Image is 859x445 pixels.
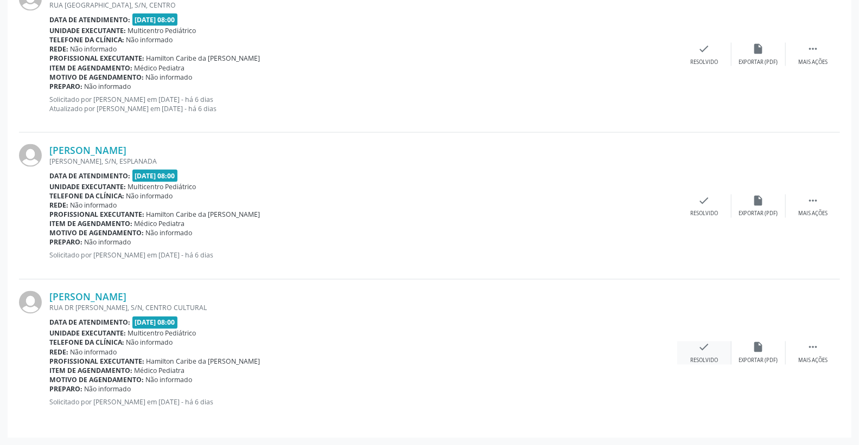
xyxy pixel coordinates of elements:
div: RUA DR [PERSON_NAME], S/N, CENTRO CULTURAL [49,304,677,313]
b: Data de atendimento: [49,318,130,327]
span: [DATE] 08:00 [132,14,178,26]
b: Motivo de agendamento: [49,229,144,238]
div: [PERSON_NAME], S/N, ESPLANADA [49,157,677,166]
span: Não informado [126,338,173,347]
div: Exportar (PDF) [739,59,778,66]
b: Preparo: [49,238,82,247]
b: Profissional executante: [49,357,144,366]
span: Não informado [126,191,173,201]
div: Exportar (PDF) [739,210,778,218]
span: Médico Pediatra [135,63,185,73]
span: Multicentro Pediátrico [128,329,196,338]
p: Solicitado por [PERSON_NAME] em [DATE] - há 6 dias [49,251,677,260]
span: Não informado [85,82,131,91]
b: Profissional executante: [49,210,144,220]
img: img [19,291,42,314]
i: check [698,43,710,55]
span: Médico Pediatra [135,366,185,376]
b: Unidade executante: [49,182,126,191]
b: Preparo: [49,385,82,394]
i:  [807,43,819,55]
a: [PERSON_NAME] [49,144,126,156]
span: Não informado [71,201,117,210]
div: Exportar (PDF) [739,357,778,365]
span: Não informado [126,35,173,44]
b: Item de agendamento: [49,63,132,73]
img: img [19,144,42,167]
div: Mais ações [798,357,828,365]
b: Telefone da clínica: [49,338,124,347]
b: Telefone da clínica: [49,191,124,201]
b: Item de agendamento: [49,366,132,376]
i: insert_drive_file [753,195,765,207]
span: Não informado [146,376,193,385]
i: insert_drive_file [753,341,765,353]
b: Unidade executante: [49,26,126,35]
b: Data de atendimento: [49,171,130,180]
b: Data de atendimento: [49,15,130,24]
span: Não informado [146,229,193,238]
i: check [698,341,710,353]
span: Não informado [71,348,117,357]
span: Não informado [85,385,131,394]
a: [PERSON_NAME] [49,291,126,303]
span: Médico Pediatra [135,220,185,229]
span: Hamilton Caribe da [PERSON_NAME] [147,54,260,63]
span: Não informado [146,73,193,82]
b: Motivo de agendamento: [49,376,144,385]
span: Hamilton Caribe da [PERSON_NAME] [147,357,260,366]
span: Multicentro Pediátrico [128,26,196,35]
span: Multicentro Pediátrico [128,182,196,191]
div: Resolvido [690,59,718,66]
span: Não informado [85,238,131,247]
b: Rede: [49,44,68,54]
span: [DATE] 08:00 [132,170,178,182]
span: [DATE] 08:00 [132,317,178,329]
i:  [807,341,819,353]
b: Rede: [49,201,68,210]
span: Hamilton Caribe da [PERSON_NAME] [147,210,260,220]
b: Profissional executante: [49,54,144,63]
div: Mais ações [798,210,828,218]
i: check [698,195,710,207]
b: Preparo: [49,82,82,91]
div: RUA [GEOGRAPHIC_DATA], S/N, CENTRO [49,1,677,10]
div: Resolvido [690,357,718,365]
b: Rede: [49,348,68,357]
p: Solicitado por [PERSON_NAME] em [DATE] - há 6 dias [49,398,677,407]
b: Motivo de agendamento: [49,73,144,82]
i:  [807,195,819,207]
b: Unidade executante: [49,329,126,338]
i: insert_drive_file [753,43,765,55]
b: Telefone da clínica: [49,35,124,44]
span: Não informado [71,44,117,54]
p: Solicitado por [PERSON_NAME] em [DATE] - há 6 dias Atualizado por [PERSON_NAME] em [DATE] - há 6 ... [49,95,677,113]
div: Resolvido [690,210,718,218]
b: Item de agendamento: [49,220,132,229]
div: Mais ações [798,59,828,66]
